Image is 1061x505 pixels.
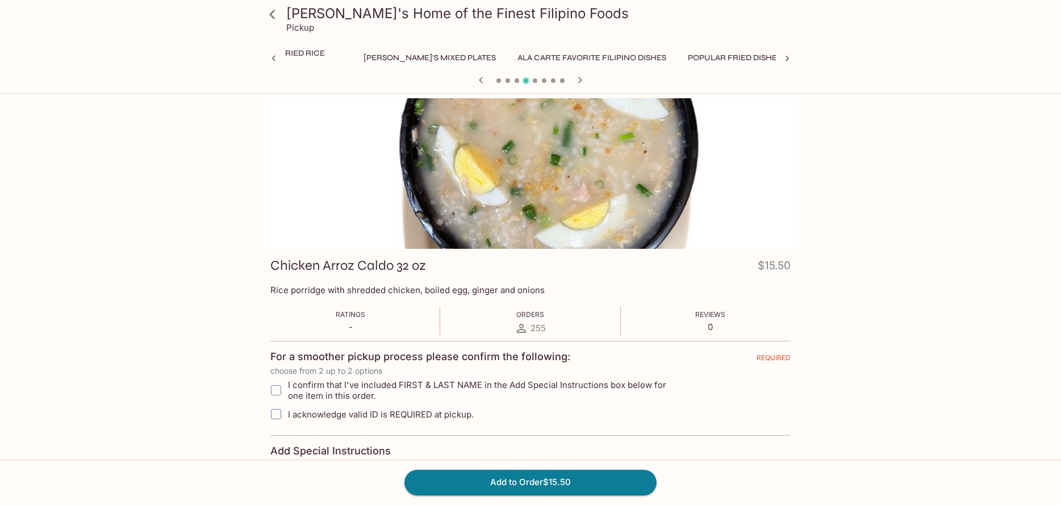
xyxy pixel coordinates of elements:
[270,366,791,375] p: choose from 2 up to 2 options
[262,98,799,249] div: Chicken Arroz Caldo 32 oz
[270,285,791,295] p: Rice porridge with shredded chicken, boiled egg, ginger and onions
[286,5,794,22] h3: [PERSON_NAME]'s Home of the Finest Filipino Foods
[270,257,426,274] h3: Chicken Arroz Caldo 32 oz
[516,310,544,319] span: Orders
[288,409,474,420] span: I acknowledge valid ID is REQUIRED at pickup.
[270,350,570,363] h4: For a smoother pickup process please confirm the following:
[511,50,672,66] button: Ala Carte Favorite Filipino Dishes
[288,379,682,401] span: I confirm that I've included FIRST & LAST NAME in the Add Special Instructions box below for one ...
[682,50,788,66] button: Popular Fried Dishes
[270,445,791,457] h4: Add Special Instructions
[404,470,657,495] button: Add to Order$15.50
[695,310,725,319] span: Reviews
[530,323,546,333] span: 255
[336,322,365,332] p: -
[357,50,502,66] button: [PERSON_NAME]'s Mixed Plates
[758,257,791,279] h4: $15.50
[286,22,314,33] p: Pickup
[695,322,725,332] p: 0
[757,353,791,366] span: REQUIRED
[336,310,365,319] span: Ratings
